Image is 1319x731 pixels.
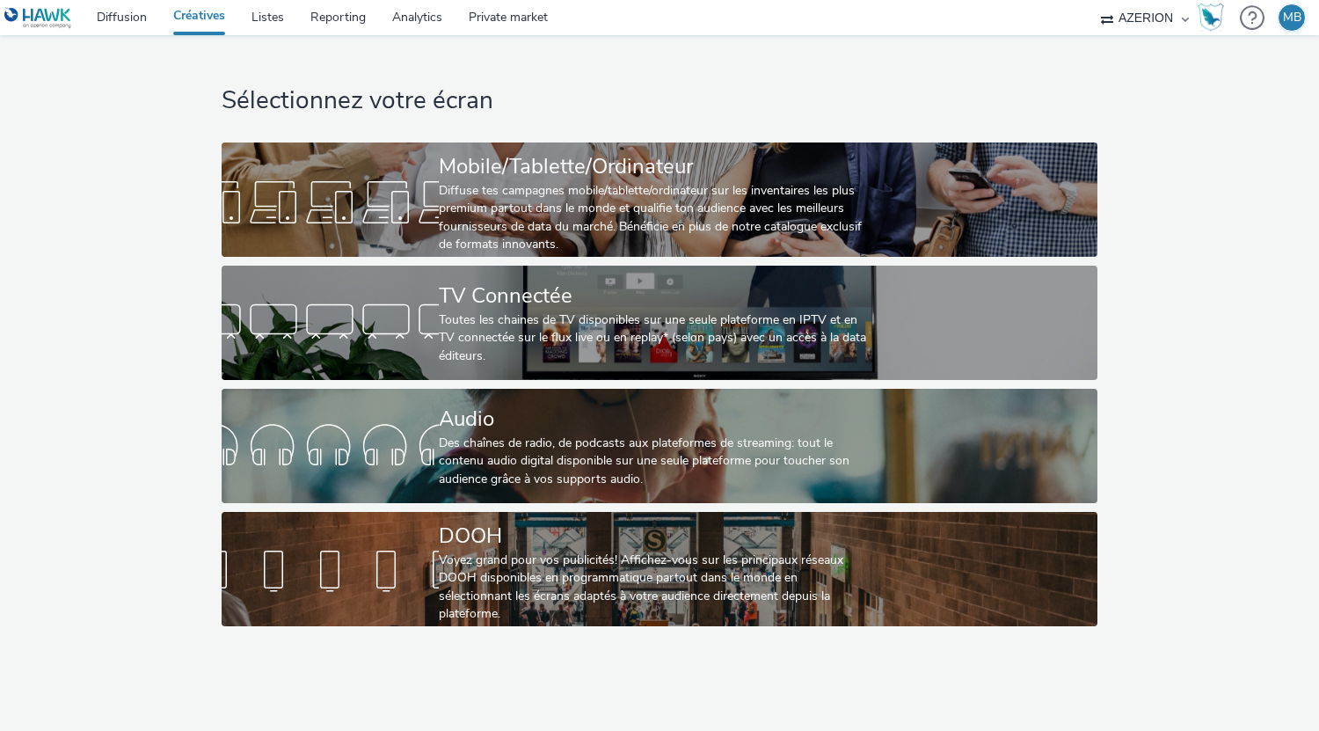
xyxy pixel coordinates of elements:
a: Hawk Academy [1198,4,1231,32]
div: Diffuse tes campagnes mobile/tablette/ordinateur sur les inventaires les plus premium partout dan... [439,182,873,254]
h1: Sélectionnez votre écran [222,84,1097,118]
div: Toutes les chaines de TV disponibles sur une seule plateforme en IPTV et en TV connectée sur le f... [439,311,873,365]
div: Audio [439,404,873,435]
div: MB [1283,4,1301,31]
div: Des chaînes de radio, de podcasts aux plateformes de streaming: tout le contenu audio digital dis... [439,435,873,488]
div: DOOH [439,521,873,552]
img: Hawk Academy [1198,4,1224,32]
a: TV ConnectéeToutes les chaines de TV disponibles sur une seule plateforme en IPTV et en TV connec... [222,266,1097,380]
a: DOOHVoyez grand pour vos publicités! Affichez-vous sur les principaux réseaux DOOH disponibles en... [222,512,1097,626]
a: AudioDes chaînes de radio, de podcasts aux plateformes de streaming: tout le contenu audio digita... [222,389,1097,503]
div: Mobile/Tablette/Ordinateur [439,151,873,182]
div: TV Connectée [439,281,873,311]
img: undefined Logo [4,7,72,29]
a: Mobile/Tablette/OrdinateurDiffuse tes campagnes mobile/tablette/ordinateur sur les inventaires le... [222,143,1097,257]
div: Voyez grand pour vos publicités! Affichez-vous sur les principaux réseaux DOOH disponibles en pro... [439,552,873,624]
